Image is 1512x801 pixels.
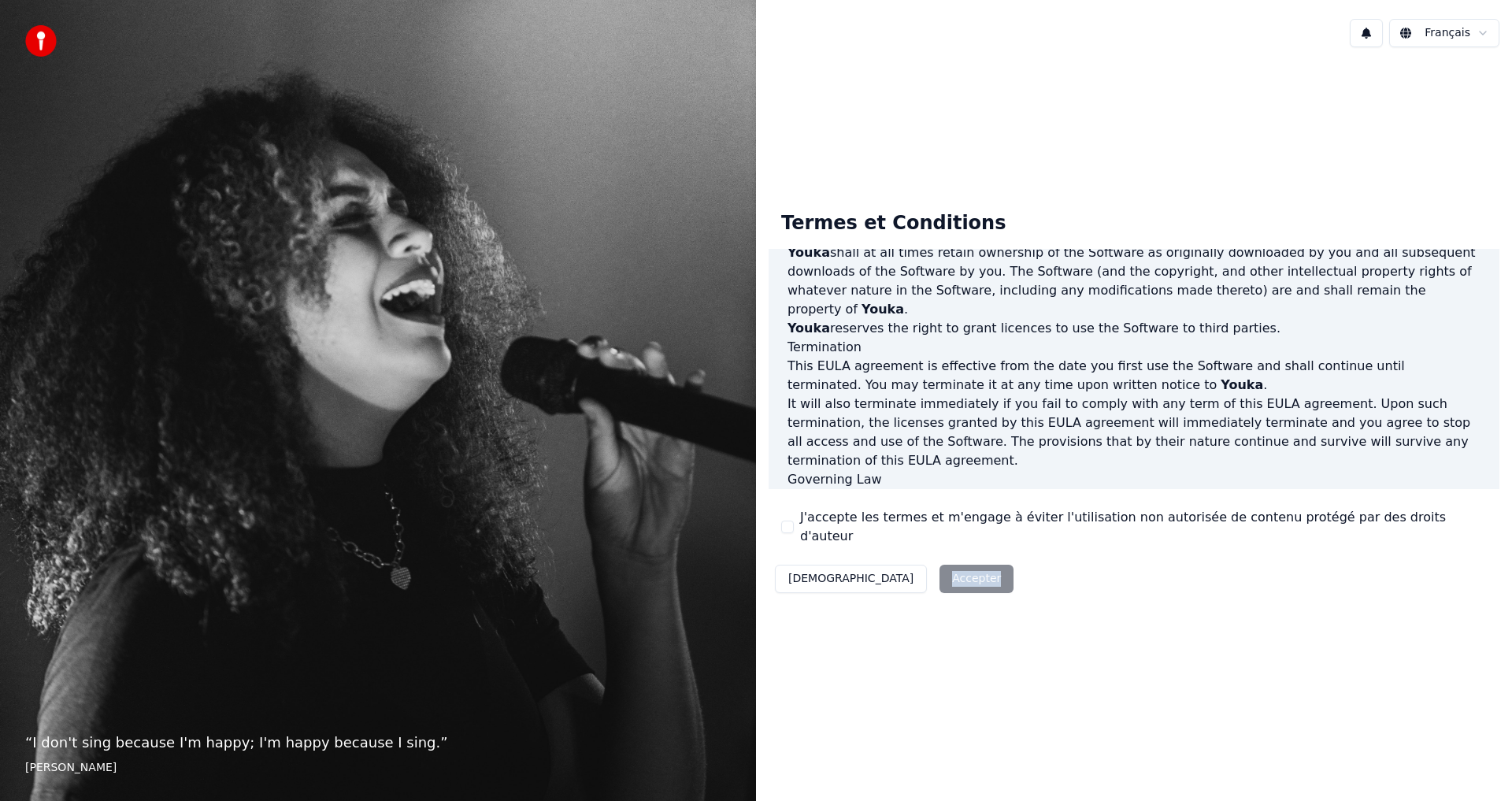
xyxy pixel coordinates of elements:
[787,321,830,336] span: Youka
[787,338,1480,357] h3: Termination
[787,489,1480,527] p: This EULA agreement, and any dispute arising out of or in connection with this EULA agreement, sh...
[800,508,1487,546] label: J'accepte les termes et m'engage à éviter l'utilisation non autorisée de contenu protégé par des ...
[25,760,731,776] footer: [PERSON_NAME]
[787,470,1480,489] h3: Governing Law
[775,565,927,593] button: [DEMOGRAPHIC_DATA]
[787,245,830,260] span: Youka
[25,732,731,754] p: “ I don't sing because I'm happy; I'm happy because I sing. ”
[787,319,1480,338] p: reserves the right to grant licences to use the Software to third parties.
[1221,377,1263,392] span: Youka
[787,395,1480,470] p: It will also terminate immediately if you fail to comply with any term of this EULA agreement. Up...
[787,243,1480,319] p: shall at all times retain ownership of the Software as originally downloaded by you and all subse...
[25,25,57,57] img: youka
[862,302,904,317] span: Youka
[769,198,1018,249] div: Termes et Conditions
[787,357,1480,395] p: This EULA agreement is effective from the date you first use the Software and shall continue unti...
